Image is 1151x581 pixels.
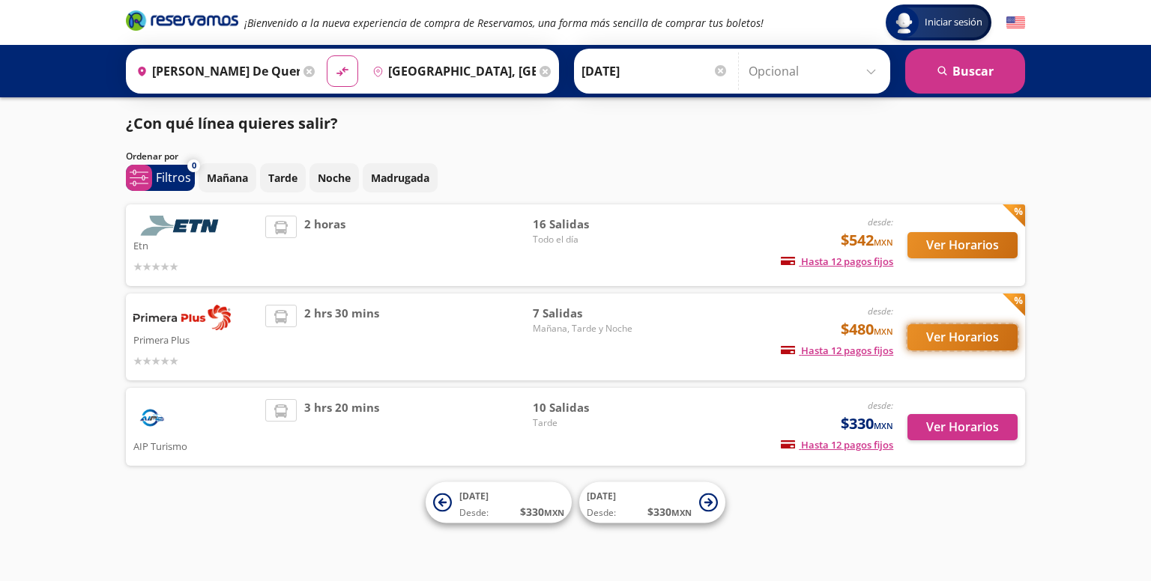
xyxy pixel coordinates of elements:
[318,170,351,186] p: Noche
[1064,494,1136,566] iframe: Messagebird Livechat Widget
[520,504,564,520] span: $ 330
[133,399,171,436] img: AIP Turismo
[133,330,258,348] p: Primera Plus
[126,9,238,31] i: Brand Logo
[130,52,300,90] input: Buscar Origen
[133,236,258,254] p: Etn
[426,482,572,523] button: [DATE]Desde:$330MXN
[260,163,306,192] button: Tarde
[133,436,258,454] p: AIP Turismo
[749,52,883,90] input: Opcional
[304,216,345,275] span: 2 horas
[919,15,988,30] span: Iniciar sesión
[244,16,764,30] em: ¡Bienvenido a la nueva experiencia de compra de Reservamos, una forma más sencilla de comprar tus...
[874,237,893,248] small: MXN
[581,52,728,90] input: Elegir Fecha
[533,216,638,233] span: 16 Salidas
[874,326,893,337] small: MXN
[156,168,191,186] p: Filtros
[366,52,536,90] input: Buscar Destino
[459,506,489,520] span: Desde:
[126,9,238,36] a: Brand Logo
[781,255,893,268] span: Hasta 12 pagos fijos
[647,504,692,520] span: $ 330
[587,490,616,502] span: [DATE]
[207,170,248,186] p: Mañana
[868,399,893,412] em: desde:
[363,163,438,192] button: Madrugada
[309,163,359,192] button: Noche
[868,216,893,228] em: desde:
[781,344,893,357] span: Hasta 12 pagos fijos
[841,318,893,341] span: $480
[587,506,616,520] span: Desde:
[126,165,195,191] button: 0Filtros
[304,305,379,369] span: 2 hrs 30 mins
[304,399,379,454] span: 3 hrs 20 mins
[907,414,1018,440] button: Ver Horarios
[907,232,1018,258] button: Ver Horarios
[1006,13,1025,32] button: English
[907,324,1018,350] button: Ver Horarios
[133,216,231,236] img: Etn
[126,112,338,135] p: ¿Con qué línea quieres salir?
[533,416,638,430] span: Tarde
[459,490,489,502] span: [DATE]
[841,413,893,435] span: $330
[841,229,893,252] span: $542
[905,49,1025,94] button: Buscar
[199,163,256,192] button: Mañana
[533,399,638,416] span: 10 Salidas
[533,322,638,335] span: Mañana, Tarde y Noche
[192,159,196,172] span: 0
[126,150,178,163] p: Ordenar por
[579,482,725,523] button: [DATE]Desde:$330MXN
[781,438,893,451] span: Hasta 12 pagos fijos
[868,305,893,317] em: desde:
[371,170,429,186] p: Madrugada
[133,305,231,330] img: Primera Plus
[268,170,297,186] p: Tarde
[533,305,638,322] span: 7 Salidas
[533,233,638,246] span: Todo el día
[874,420,893,431] small: MXN
[671,507,692,518] small: MXN
[544,507,564,518] small: MXN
